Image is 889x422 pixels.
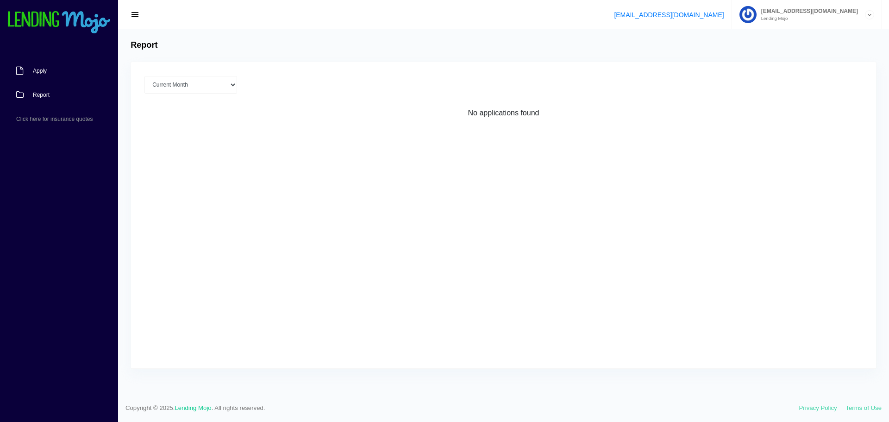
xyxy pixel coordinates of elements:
[799,404,837,411] a: Privacy Policy
[757,16,858,21] small: Lending Mojo
[757,8,858,14] span: [EMAIL_ADDRESS][DOMAIN_NAME]
[16,116,93,122] span: Click here for insurance quotes
[7,11,111,34] img: logo-small.png
[614,11,724,19] a: [EMAIL_ADDRESS][DOMAIN_NAME]
[33,92,50,98] span: Report
[739,6,757,23] img: Profile image
[845,404,882,411] a: Terms of Use
[125,403,799,413] span: Copyright © 2025. . All rights reserved.
[33,68,47,74] span: Apply
[131,40,157,50] h4: Report
[175,404,212,411] a: Lending Mojo
[144,107,863,119] div: No applications found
